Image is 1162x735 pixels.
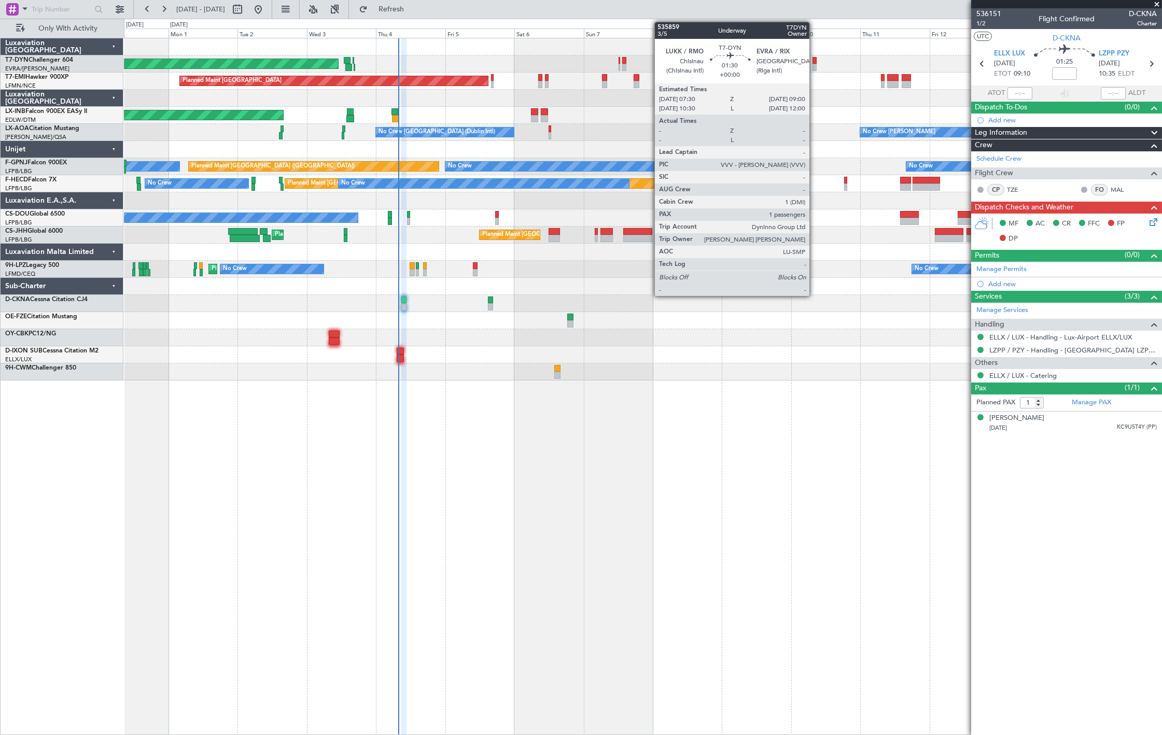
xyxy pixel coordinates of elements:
span: CS-JHH [5,228,27,234]
div: [PERSON_NAME] [989,413,1044,423]
a: LX-AOACitation Mustang [5,125,79,132]
div: No Crew [223,261,247,277]
label: Planned PAX [976,398,1015,408]
span: LX-AOA [5,125,29,132]
div: Add new [988,116,1157,124]
div: [DATE] [126,21,144,30]
div: Add new [988,279,1157,288]
span: 10:35 [1099,69,1115,79]
span: [DATE] [994,59,1015,69]
span: (0/0) [1125,102,1140,112]
span: DP [1009,234,1018,244]
span: Services [975,291,1002,303]
a: OE-FZECitation Mustang [5,314,77,320]
span: T7-DYN [5,57,29,63]
div: [DATE] [170,21,188,30]
div: Sat 6 [514,29,583,38]
span: Handling [975,319,1004,331]
div: Thu 4 [376,29,445,38]
a: LZPP / PZY - Handling - [GEOGRAPHIC_DATA] LZPP / PZY [989,346,1157,355]
span: [DATE] - [DATE] [176,5,225,14]
span: F-GPNJ [5,160,27,166]
span: Flight Crew [975,167,1013,179]
span: (3/3) [1125,291,1140,302]
span: D-CKNA [5,296,30,303]
div: Wed 3 [307,29,376,38]
a: LX-INBFalcon 900EX EASy II [5,108,87,115]
a: 9H-CWMChallenger 850 [5,365,76,371]
span: Dispatch Checks and Weather [975,202,1073,214]
div: Tue 2 [237,29,306,38]
span: 9H-LPZ [5,262,26,268]
div: Planned Maint [GEOGRAPHIC_DATA] [183,73,282,89]
span: ELDT [1118,69,1135,79]
div: Planned Maint [GEOGRAPHIC_DATA] ([GEOGRAPHIC_DATA]) [191,159,355,174]
span: Others [975,357,998,369]
span: Permits [975,250,999,262]
a: Manage Permits [976,264,1027,275]
div: No Crew [448,159,472,174]
a: Schedule Crew [976,154,1021,164]
button: Only With Activity [11,20,113,37]
span: CR [1062,219,1071,229]
span: CS-DOU [5,211,30,217]
span: (0/0) [1125,249,1140,260]
span: D-IXON SUB [5,348,43,354]
div: Sun 31 [100,29,169,38]
div: Fri 5 [445,29,514,38]
div: No Crew [915,261,939,277]
span: LX-INB [5,108,25,115]
span: Crew [975,139,992,151]
a: LFPB/LBG [5,236,32,244]
a: MAL [1111,185,1134,194]
span: ATOT [988,88,1005,98]
div: No Crew [PERSON_NAME] [863,124,935,140]
div: Thu 11 [860,29,929,38]
button: Refresh [354,1,416,18]
span: 09:10 [1014,69,1030,79]
span: [DATE] [989,424,1007,432]
span: Charter [1129,19,1157,28]
span: ALDT [1128,88,1145,98]
input: --:-- [1007,87,1032,100]
a: LFMN/NCE [5,82,36,90]
a: D-CKNACessna Citation CJ4 [5,296,88,303]
input: Trip Number [32,2,91,17]
div: No Crew [341,176,365,191]
a: CS-JHHGlobal 6000 [5,228,63,234]
span: [DATE] [1099,59,1120,69]
a: ELLX/LUX [5,356,32,363]
span: MF [1009,219,1018,229]
span: 9H-CWM [5,365,32,371]
a: T7-DYNChallenger 604 [5,57,73,63]
span: Refresh [370,6,413,13]
button: UTC [974,32,992,41]
span: 01:25 [1056,57,1073,67]
a: LFMD/CEQ [5,270,35,278]
span: KC9U5T4Y (PP) [1117,423,1157,432]
a: TZE [1007,185,1030,194]
a: LFPB/LBG [5,185,32,192]
div: No Crew [GEOGRAPHIC_DATA] (Dublin Intl) [379,124,495,140]
a: ELLX / LUX - Catering [989,371,1057,380]
span: (1/1) [1125,382,1140,393]
div: Mon 1 [169,29,237,38]
span: LZPP PZY [1099,49,1129,59]
a: T7-EMIHawker 900XP [5,74,68,80]
span: ETOT [994,69,1011,79]
a: CS-DOUGlobal 6500 [5,211,65,217]
span: F-HECD [5,177,28,183]
a: EVRA/[PERSON_NAME] [5,65,69,73]
div: No Crew [148,176,172,191]
a: F-GPNJFalcon 900EX [5,160,67,166]
a: LFPB/LBG [5,167,32,175]
span: FFC [1088,219,1100,229]
a: EDLW/DTM [5,116,36,124]
span: FP [1117,219,1125,229]
div: Planned Maint [GEOGRAPHIC_DATA] ([GEOGRAPHIC_DATA]) [288,176,451,191]
div: Planned Maint Nice ([GEOGRAPHIC_DATA]) [212,261,327,277]
a: Manage PAX [1072,398,1111,408]
div: Fri 12 [930,29,999,38]
span: 1/2 [976,19,1001,28]
span: T7-EMI [5,74,25,80]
